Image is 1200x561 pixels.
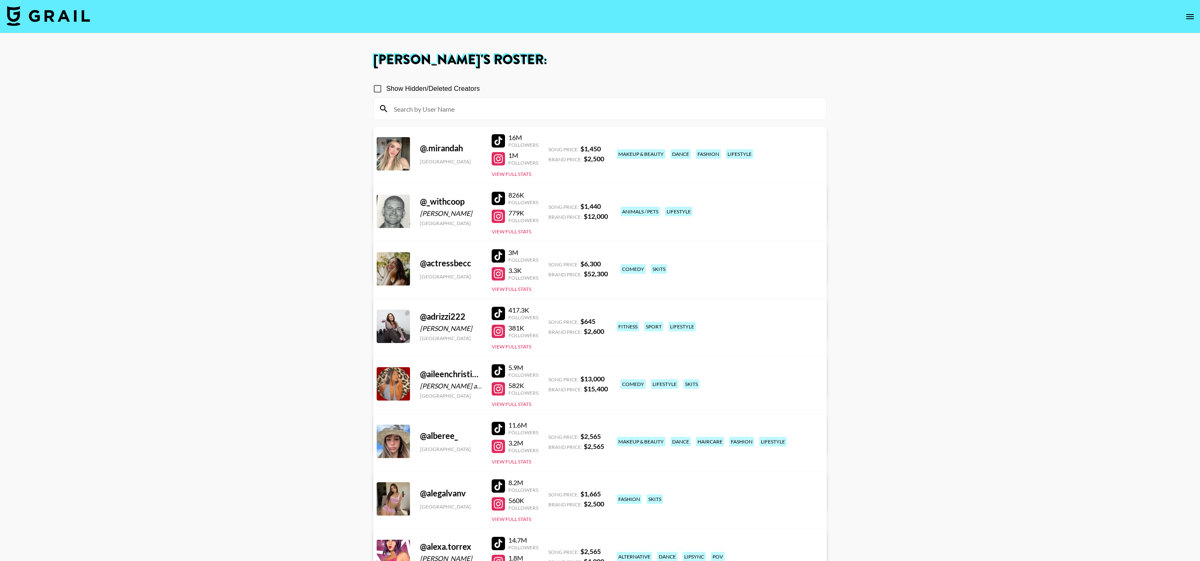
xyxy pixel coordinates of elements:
[508,381,538,390] div: 582K
[420,488,482,498] div: @ alegalvanv
[620,379,646,389] div: comedy
[508,209,538,217] div: 779K
[580,317,595,325] strong: $ 645
[389,102,821,115] input: Search by User Name
[508,496,538,505] div: 560K
[386,84,480,94] span: Show Hidden/Deleted Creators
[420,431,482,441] div: @ alberee_
[508,429,538,436] div: Followers
[548,156,582,163] span: Brand Price:
[508,314,538,321] div: Followers
[580,375,605,383] strong: $ 13,000
[617,437,665,446] div: makeup & beauty
[420,196,482,207] div: @ _withcoop
[420,258,482,268] div: @ actressbecc
[508,151,538,160] div: 1M
[508,372,538,378] div: Followers
[492,458,531,465] button: View Full Stats
[420,158,482,165] div: [GEOGRAPHIC_DATA]
[508,478,538,487] div: 8.2M
[696,149,721,159] div: fashion
[508,142,538,148] div: Followers
[584,155,604,163] strong: $ 2,500
[508,363,538,372] div: 5.9M
[584,270,608,278] strong: $ 52,300
[1182,8,1198,25] button: open drawer
[620,207,660,216] div: animals / pets
[508,133,538,142] div: 16M
[508,199,538,205] div: Followers
[548,549,579,555] span: Song Price:
[670,149,691,159] div: dance
[548,386,582,393] span: Brand Price:
[759,437,787,446] div: lifestyle
[644,322,663,331] div: sport
[584,500,604,508] strong: $ 2,500
[617,149,665,159] div: makeup & beauty
[584,327,604,335] strong: $ 2,600
[420,143,482,153] div: @ .mirandah
[668,322,696,331] div: lifestyle
[548,434,579,440] span: Song Price:
[508,275,538,281] div: Followers
[548,329,582,335] span: Brand Price:
[508,257,538,263] div: Followers
[696,437,724,446] div: haircare
[492,516,531,522] button: View Full Stats
[508,439,538,447] div: 3.2M
[492,343,531,350] button: View Full Stats
[580,260,601,268] strong: $ 6,300
[584,442,604,450] strong: $ 2,565
[620,264,646,274] div: comedy
[508,191,538,199] div: 826K
[420,503,482,510] div: [GEOGRAPHIC_DATA]
[508,544,538,551] div: Followers
[617,322,639,331] div: fitness
[508,248,538,257] div: 3M
[508,536,538,544] div: 14.7M
[508,390,538,396] div: Followers
[584,212,608,220] strong: $ 12,000
[580,490,601,498] strong: $ 1,665
[548,501,582,508] span: Brand Price:
[420,393,482,399] div: [GEOGRAPHIC_DATA]
[508,217,538,223] div: Followers
[584,385,608,393] strong: $ 15,400
[508,160,538,166] div: Followers
[726,149,753,159] div: lifestyle
[548,491,579,498] span: Song Price:
[508,266,538,275] div: 3.3K
[420,209,482,218] div: [PERSON_NAME]
[580,432,601,440] strong: $ 2,565
[548,214,582,220] span: Brand Price:
[420,273,482,280] div: [GEOGRAPHIC_DATA]
[548,146,579,153] span: Song Price:
[492,228,531,235] button: View Full Stats
[508,332,538,338] div: Followers
[373,53,827,67] h1: [PERSON_NAME] 's Roster:
[420,220,482,226] div: [GEOGRAPHIC_DATA]
[683,379,700,389] div: skits
[647,494,663,504] div: skits
[548,376,579,383] span: Song Price:
[420,324,482,333] div: [PERSON_NAME]
[548,271,582,278] span: Brand Price:
[492,401,531,407] button: View Full Stats
[548,204,579,210] span: Song Price:
[420,541,482,552] div: @ alexa.torrex
[492,286,531,292] button: View Full Stats
[508,324,538,332] div: 381K
[548,444,582,450] span: Brand Price:
[548,319,579,325] span: Song Price:
[580,202,601,210] strong: $ 1,440
[651,264,667,274] div: skits
[617,494,642,504] div: fashion
[7,6,90,26] img: Grail Talent
[729,437,754,446] div: fashion
[508,421,538,429] div: 11.6M
[420,369,482,379] div: @ aileenchristineee
[420,311,482,322] div: @ adrizzi222
[548,261,579,268] span: Song Price:
[651,379,678,389] div: lifestyle
[670,437,691,446] div: dance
